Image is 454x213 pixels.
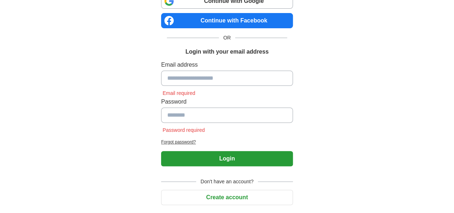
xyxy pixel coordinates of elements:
[161,139,293,145] a: Forgot password?
[196,178,258,185] span: Don't have an account?
[161,60,293,69] label: Email address
[161,13,293,28] a: Continue with Facebook
[161,90,196,96] span: Email required
[161,97,293,106] label: Password
[161,127,206,133] span: Password required
[161,194,293,200] a: Create account
[185,47,268,56] h1: Login with your email address
[161,151,293,166] button: Login
[161,190,293,205] button: Create account
[219,34,235,42] span: OR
